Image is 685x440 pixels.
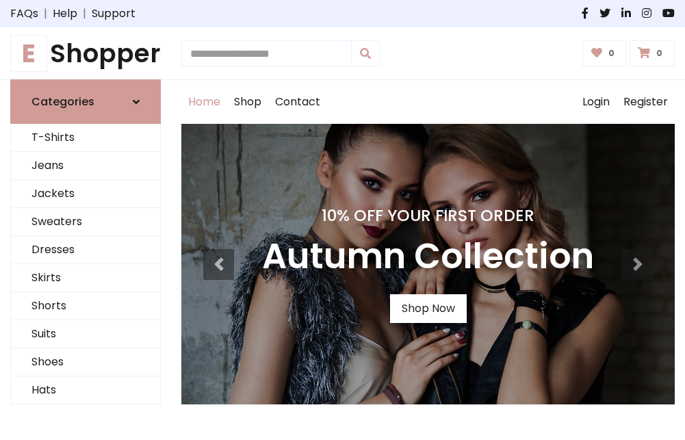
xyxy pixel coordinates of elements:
[11,152,160,180] a: Jeans
[53,5,77,22] a: Help
[617,80,675,124] a: Register
[11,180,160,208] a: Jackets
[268,80,327,124] a: Contact
[390,294,467,323] a: Shop Now
[10,79,161,124] a: Categories
[629,40,675,66] a: 0
[605,47,618,60] span: 0
[11,264,160,292] a: Skirts
[11,376,160,404] a: Hats
[227,80,268,124] a: Shop
[10,5,38,22] a: FAQs
[77,5,92,22] span: |
[10,35,47,72] span: E
[181,80,227,124] a: Home
[11,292,160,320] a: Shorts
[262,206,594,225] h4: 10% Off Your First Order
[92,5,135,22] a: Support
[11,348,160,376] a: Shoes
[10,38,161,68] a: EShopper
[38,5,53,22] span: |
[262,236,594,278] h3: Autumn Collection
[10,38,161,68] h1: Shopper
[11,208,160,236] a: Sweaters
[11,320,160,348] a: Suits
[11,124,160,152] a: T-Shirts
[11,236,160,264] a: Dresses
[653,47,666,60] span: 0
[576,80,617,124] a: Login
[31,95,94,108] h6: Categories
[582,40,627,66] a: 0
